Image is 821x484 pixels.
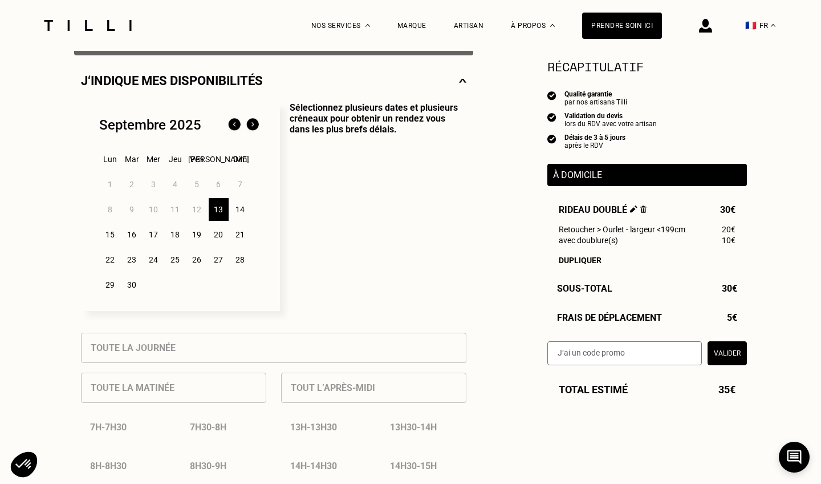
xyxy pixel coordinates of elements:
[559,204,647,215] span: Rideau doublé
[564,90,627,98] div: Qualité garantie
[722,283,737,294] span: 30€
[718,384,735,396] span: 35€
[547,134,556,144] img: icon list info
[559,256,735,265] div: Dupliquer
[547,312,747,323] div: Frais de déplacement
[165,248,185,271] div: 25
[225,116,243,134] img: Mois précédent
[745,20,757,31] span: 🇫🇷
[547,341,702,365] input: J‘ai un code promo
[454,22,484,30] a: Artisan
[699,19,712,33] img: icône connexion
[547,112,556,122] img: icon list info
[122,273,142,296] div: 30
[243,116,262,134] img: Mois suivant
[547,57,747,76] section: Récapitulatif
[144,223,164,246] div: 17
[727,312,737,323] span: 5€
[564,112,657,120] div: Validation du devis
[771,24,775,27] img: menu déroulant
[100,273,120,296] div: 29
[547,283,747,294] div: Sous-Total
[553,170,741,180] p: À domicile
[564,98,627,106] div: par nos artisans Tilli
[559,236,618,245] span: avec doublure(s)
[459,74,466,88] img: svg+xml;base64,PHN2ZyBmaWxsPSJub25lIiBoZWlnaHQ9IjE0IiB2aWV3Qm94PSIwIDAgMjggMTQiIHdpZHRoPSIyOCIgeG...
[722,225,735,234] span: 20€
[630,205,637,213] img: Éditer
[165,223,185,246] div: 18
[564,120,657,128] div: lors du RDV avec votre artisan
[209,248,229,271] div: 27
[99,117,201,133] div: Septembre 2025
[722,236,735,245] span: 10€
[564,134,625,142] div: Délais de 3 à 5 jours
[144,248,164,271] div: 24
[230,248,250,271] div: 28
[640,205,647,213] img: Supprimer
[187,248,207,271] div: 26
[708,341,747,365] button: Valider
[365,24,370,27] img: Menu déroulant
[547,384,747,396] div: Total estimé
[122,248,142,271] div: 23
[559,225,685,234] span: Retoucher > Ourlet - largeur <199cm
[720,204,735,215] span: 30€
[280,102,466,311] p: Sélectionnez plusieurs dates et plusieurs créneaux pour obtenir un rendez vous dans les plus bref...
[397,22,426,30] a: Marque
[564,142,625,150] div: après le RDV
[122,223,142,246] div: 16
[40,20,136,31] img: Logo du service de couturière Tilli
[209,223,229,246] div: 20
[100,248,120,271] div: 22
[100,223,120,246] div: 15
[582,13,662,39] a: Prendre soin ici
[209,198,229,221] div: 13
[230,198,250,221] div: 14
[230,223,250,246] div: 21
[187,223,207,246] div: 19
[550,24,555,27] img: Menu déroulant à propos
[81,74,263,88] p: J‘indique mes disponibilités
[547,90,556,100] img: icon list info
